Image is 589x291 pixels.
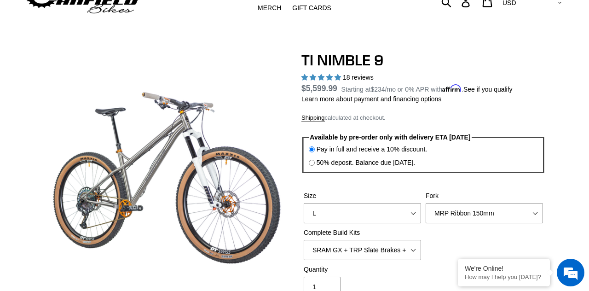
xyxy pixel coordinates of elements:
label: Fork [426,191,543,201]
div: Navigation go back [10,51,24,64]
img: d_696896380_company_1647369064580_696896380 [29,46,52,69]
legend: Available by pre-order only with delivery ETA [DATE] [309,133,472,142]
a: MERCH [253,2,286,14]
span: MERCH [258,4,281,12]
a: See if you qualify - Learn more about Affirm Financing (opens in modal) [463,86,513,93]
div: Chat with us now [62,52,168,64]
div: calculated at checkout. [301,113,545,122]
p: Starting at /mo or 0% APR with . [341,82,513,94]
h1: TI NIMBLE 9 [301,52,545,69]
a: Shipping [301,114,325,122]
label: Quantity [304,265,421,274]
label: Pay in full and receive a 10% discount. [317,145,427,154]
label: Size [304,191,421,201]
span: 4.89 stars [301,74,343,81]
label: Complete Build Kits [304,228,421,238]
p: How may I help you today? [465,274,543,280]
span: GIFT CARDS [292,4,331,12]
span: Affirm [442,84,462,92]
span: We're online! [53,87,127,180]
label: 50% deposit. Balance due [DATE]. [317,158,416,168]
textarea: Type your message and hit 'Enter' [5,193,175,226]
span: $5,599.99 [301,84,337,93]
a: Learn more about payment and financing options [301,95,441,103]
div: Minimize live chat window [151,5,173,27]
a: GIFT CARDS [288,2,336,14]
span: $234 [370,86,385,93]
span: 18 reviews [343,74,374,81]
div: We're Online! [465,265,543,272]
